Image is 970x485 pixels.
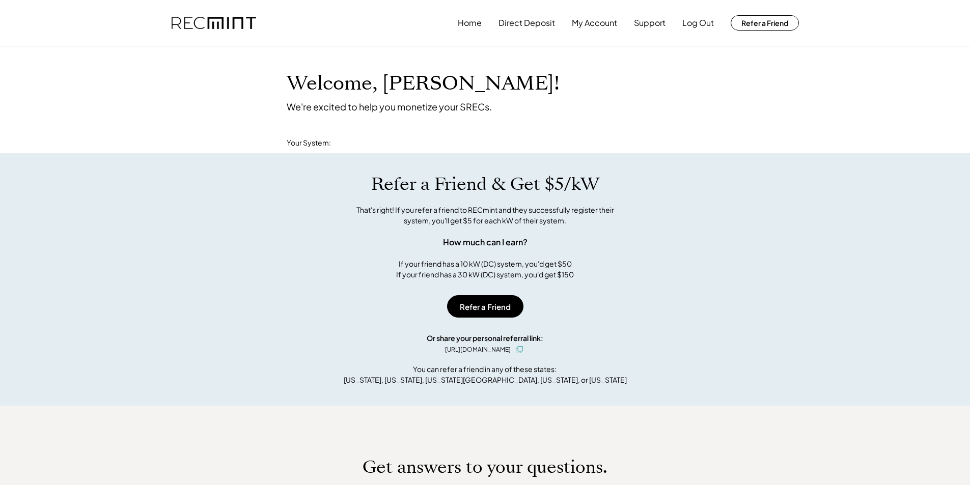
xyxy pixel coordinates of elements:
div: Your System: [287,138,331,148]
button: click to copy [513,344,525,356]
div: That's right! If you refer a friend to RECmint and they successfully register their system, you'l... [345,205,625,226]
div: [URL][DOMAIN_NAME] [445,345,511,354]
img: recmint-logotype%403x.png [172,17,256,30]
button: My Account [572,13,617,33]
div: We're excited to help you monetize your SRECs. [287,101,492,112]
button: Log Out [682,13,714,33]
h1: Refer a Friend & Get $5/kW [371,174,599,195]
button: Refer a Friend [447,295,523,318]
h1: Get answers to your questions. [363,457,607,478]
button: Home [458,13,482,33]
button: Support [634,13,666,33]
h1: Welcome, [PERSON_NAME]! [287,72,560,96]
div: If your friend has a 10 kW (DC) system, you'd get $50 If your friend has a 30 kW (DC) system, you... [396,259,574,280]
button: Direct Deposit [498,13,555,33]
div: How much can I earn? [443,236,528,248]
div: Or share your personal referral link: [427,333,543,344]
div: You can refer a friend in any of these states: [US_STATE], [US_STATE], [US_STATE][GEOGRAPHIC_DATA... [344,364,627,385]
button: Refer a Friend [731,15,799,31]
